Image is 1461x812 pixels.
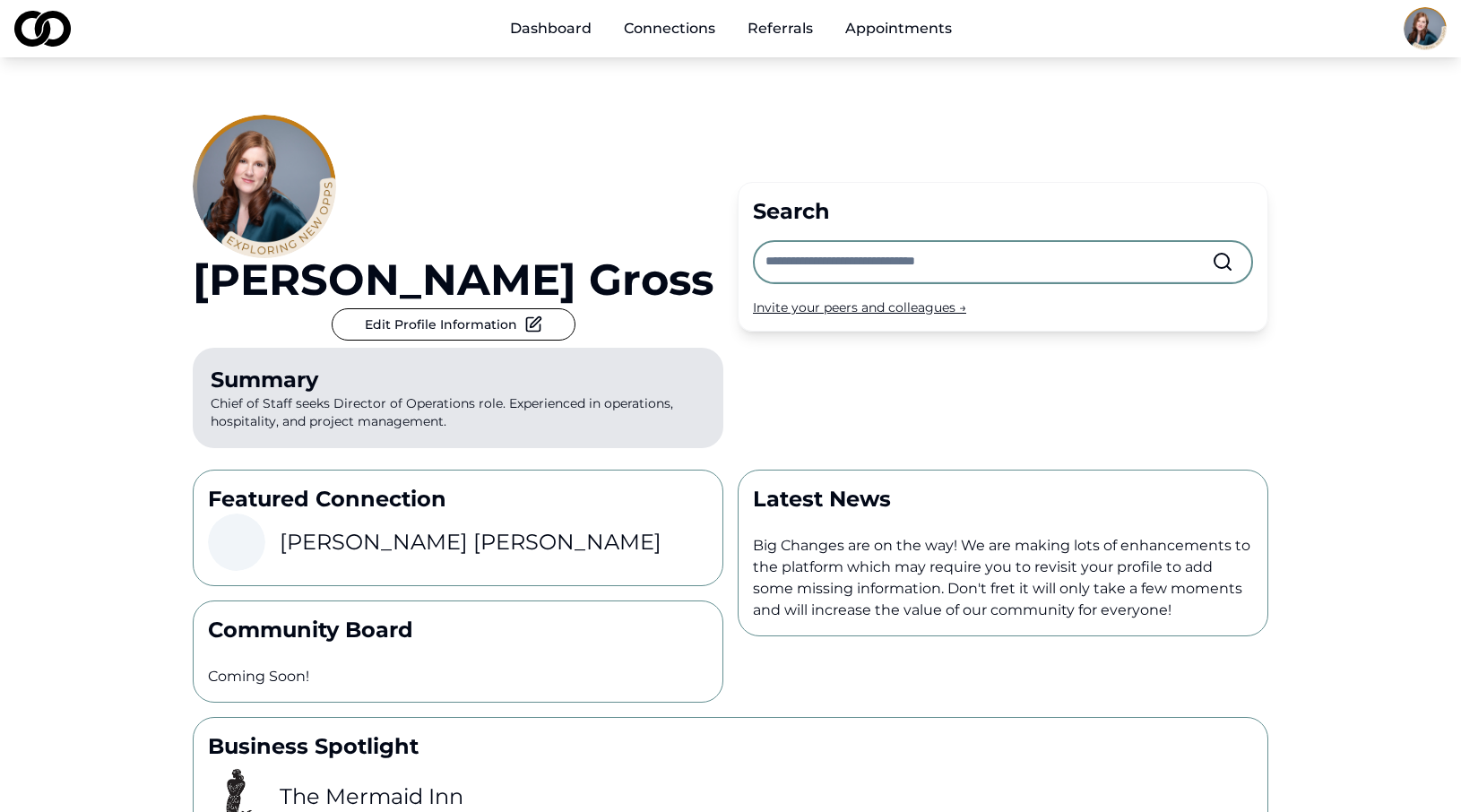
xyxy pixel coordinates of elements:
a: Appointments [831,11,966,47]
p: Community Board [208,616,708,644]
p: Chief of Staff seeks Director of Operations role. Experienced in operations, hospitality, and pro... [193,348,723,448]
a: Referrals [733,11,827,47]
a: Dashboard [496,11,606,47]
div: Invite your peers and colleagues → [753,298,1253,316]
img: 5fcdc41b-756d-4ef2-bed5-7501b063043f-Hannah%20Gross%20LinkedIn-profile_picture.png [193,115,336,258]
div: Search [753,197,1253,226]
p: Big Changes are on the way! We are making lots of enhancements to the platform which may require ... [753,535,1253,621]
h3: The Mermaid Inn [280,782,463,811]
button: Edit Profile Information [332,308,575,341]
a: [PERSON_NAME] Gross [193,258,713,301]
p: Latest News [753,485,1253,514]
div: Summary [211,366,705,394]
p: Business Spotlight [208,732,1253,761]
img: 5fcdc41b-756d-4ef2-bed5-7501b063043f-Hannah%20Gross%20LinkedIn-profile_picture.png [1404,7,1447,50]
nav: Main [496,11,966,47]
p: Coming Soon! [208,666,708,687]
h3: [PERSON_NAME] [PERSON_NAME] [280,528,661,557]
p: Featured Connection [208,485,708,514]
img: logo [14,11,71,47]
a: Connections [609,11,730,47]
